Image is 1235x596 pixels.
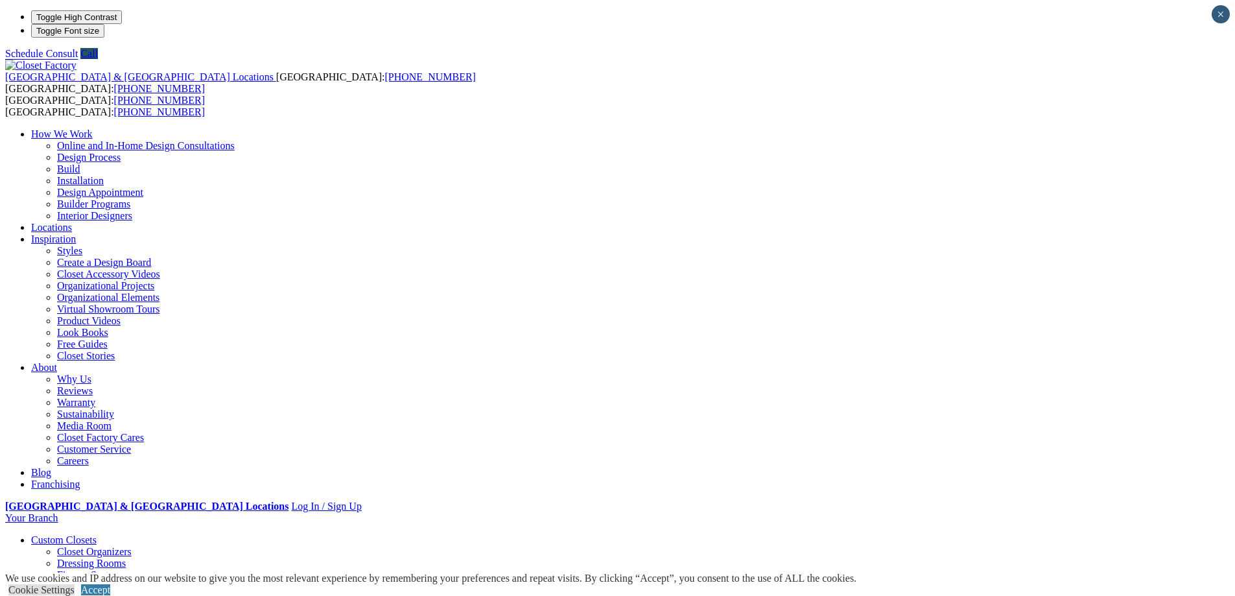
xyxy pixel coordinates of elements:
a: Why Us [57,374,91,385]
a: Design Appointment [57,187,143,198]
a: Online and In-Home Design Consultations [57,140,235,151]
a: Media Room [57,420,112,431]
a: Blog [31,467,51,478]
a: Warranty [57,397,95,408]
a: Cookie Settings [8,584,75,595]
button: Toggle High Contrast [31,10,122,24]
a: Design Process [57,152,121,163]
a: Interior Designers [57,210,132,221]
a: Look Books [57,327,108,338]
span: Toggle Font size [36,26,99,36]
a: [PHONE_NUMBER] [114,95,205,106]
a: Organizational Projects [57,280,154,291]
a: Finesse Systems [57,569,125,580]
a: Closet Accessory Videos [57,268,160,280]
a: Dressing Rooms [57,558,126,569]
a: Build [57,163,80,174]
span: Toggle High Contrast [36,12,117,22]
a: Customer Service [57,444,131,455]
a: Locations [31,222,72,233]
a: Closet Stories [57,350,115,361]
button: Close [1212,5,1230,23]
a: Franchising [31,479,80,490]
a: [GEOGRAPHIC_DATA] & [GEOGRAPHIC_DATA] Locations [5,71,276,82]
a: Sustainability [57,409,114,420]
a: About [31,362,57,373]
a: Your Branch [5,512,58,523]
a: How We Work [31,128,93,139]
a: Reviews [57,385,93,396]
a: Installation [57,175,104,186]
a: Styles [57,245,82,256]
a: Organizational Elements [57,292,159,303]
a: Log In / Sign Up [291,501,361,512]
a: [PHONE_NUMBER] [114,83,205,94]
button: Toggle Font size [31,24,104,38]
a: Careers [57,455,89,466]
a: Free Guides [57,339,108,350]
a: [GEOGRAPHIC_DATA] & [GEOGRAPHIC_DATA] Locations [5,501,288,512]
a: [PHONE_NUMBER] [384,71,475,82]
a: Closet Factory Cares [57,432,144,443]
div: We use cookies and IP address on our website to give you the most relevant experience by remember... [5,573,856,584]
a: [PHONE_NUMBER] [114,106,205,117]
a: Inspiration [31,233,76,244]
a: Virtual Showroom Tours [57,304,160,315]
a: Call [80,48,98,59]
img: Closet Factory [5,60,76,71]
a: Accept [81,584,110,595]
a: Product Videos [57,315,121,326]
a: Schedule Consult [5,48,78,59]
span: [GEOGRAPHIC_DATA]: [GEOGRAPHIC_DATA]: [5,71,476,94]
a: Builder Programs [57,198,130,209]
a: Custom Closets [31,534,97,545]
span: [GEOGRAPHIC_DATA] & [GEOGRAPHIC_DATA] Locations [5,71,274,82]
a: Create a Design Board [57,257,151,268]
span: [GEOGRAPHIC_DATA]: [GEOGRAPHIC_DATA]: [5,95,205,117]
a: Closet Organizers [57,546,132,557]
